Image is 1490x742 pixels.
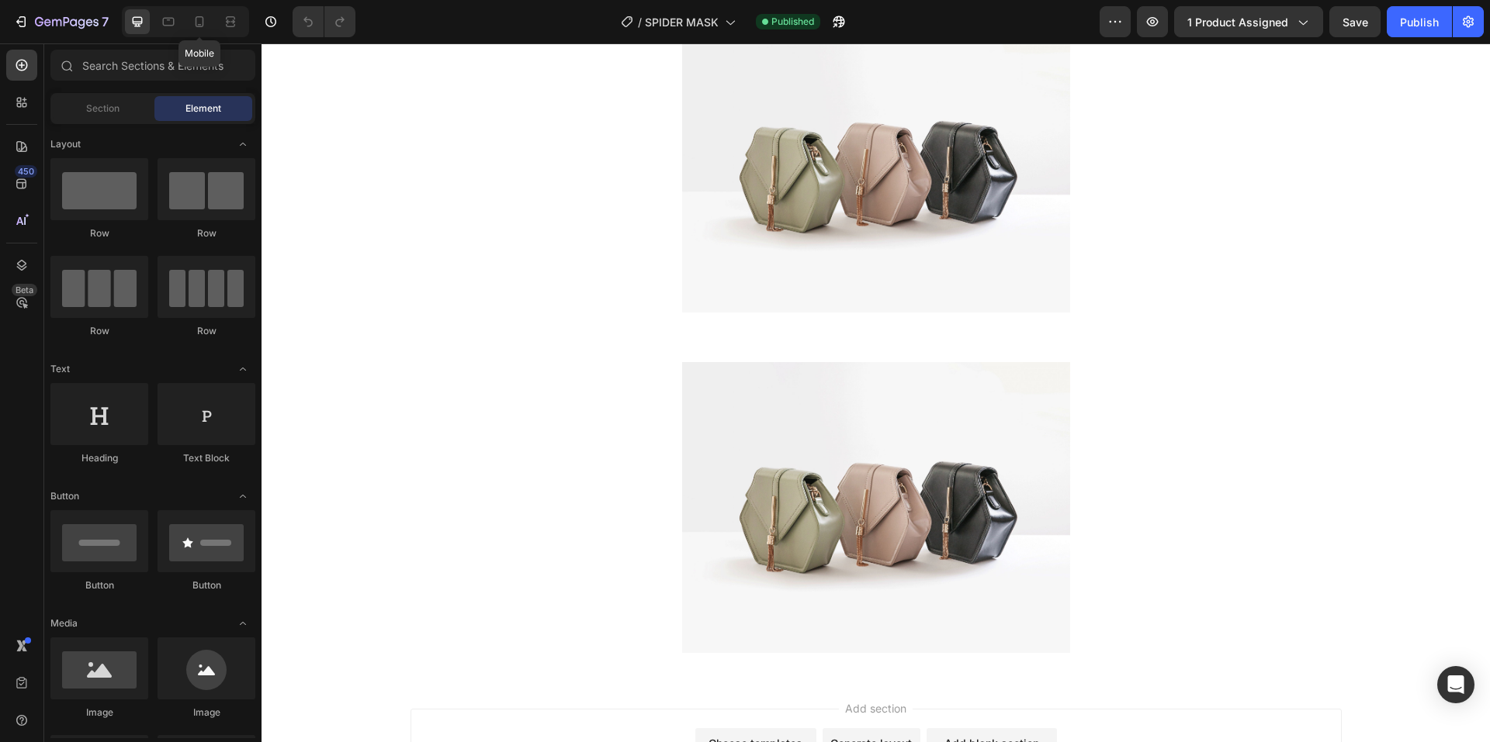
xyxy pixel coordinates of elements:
[158,324,255,338] div: Row
[158,451,255,465] div: Text Block
[50,706,148,720] div: Image
[158,226,255,240] div: Row
[683,692,778,708] div: Add blank section
[50,616,78,630] span: Media
[421,319,809,609] img: image_demo.jpg
[230,132,255,157] span: Toggle open
[50,226,148,240] div: Row
[102,12,109,31] p: 7
[1387,6,1452,37] button: Publish
[230,484,255,509] span: Toggle open
[50,451,148,465] div: Heading
[158,578,255,592] div: Button
[185,102,221,116] span: Element
[293,6,355,37] div: Undo/Redo
[50,137,81,151] span: Layout
[262,43,1490,742] iframe: Design area
[12,284,37,296] div: Beta
[50,50,255,81] input: Search Sections & Elements
[50,324,148,338] div: Row
[1343,16,1368,29] span: Save
[50,578,148,592] div: Button
[638,14,642,30] span: /
[230,357,255,381] span: Toggle open
[577,657,651,673] span: Add section
[50,489,79,503] span: Button
[771,15,814,29] span: Published
[447,692,541,708] div: Choose templates
[1400,14,1439,30] div: Publish
[6,6,116,37] button: 7
[15,165,37,178] div: 450
[50,362,70,376] span: Text
[86,102,120,116] span: Section
[645,14,719,30] span: SPIDER MASK
[230,611,255,636] span: Toggle open
[1329,6,1381,37] button: Save
[158,706,255,720] div: Image
[569,692,650,708] div: Generate layout
[1174,6,1323,37] button: 1 product assigned
[1187,14,1288,30] span: 1 product assigned
[1437,666,1474,703] div: Open Intercom Messenger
